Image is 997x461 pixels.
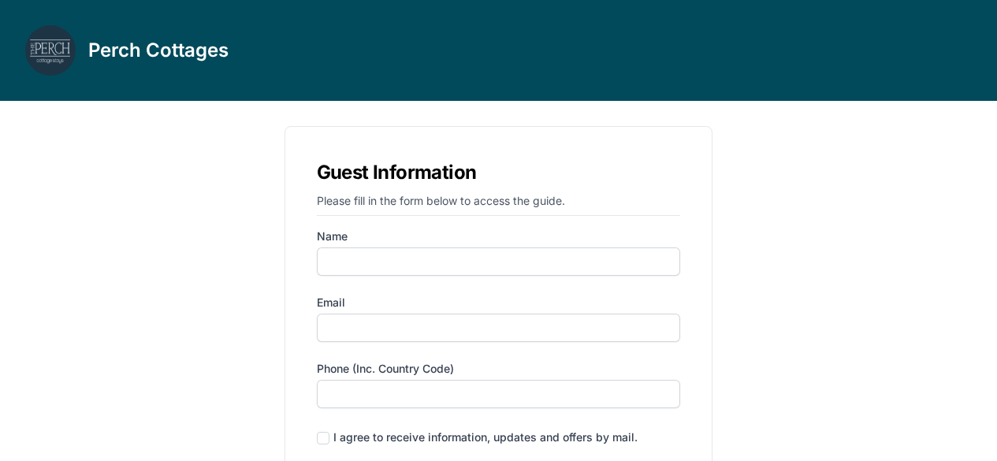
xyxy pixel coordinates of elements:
img: lbscve6jyqy4usxktyb5b1icebv1 [25,25,76,76]
label: Name [317,229,681,244]
div: I agree to receive information, updates and offers by mail. [333,429,638,445]
h1: Guest Information [317,158,681,187]
label: Phone (inc. country code) [317,361,681,377]
label: Email [317,295,681,310]
p: Please fill in the form below to access the guide. [317,193,681,216]
h3: Perch Cottages [88,38,229,63]
a: Perch Cottages [25,25,229,76]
